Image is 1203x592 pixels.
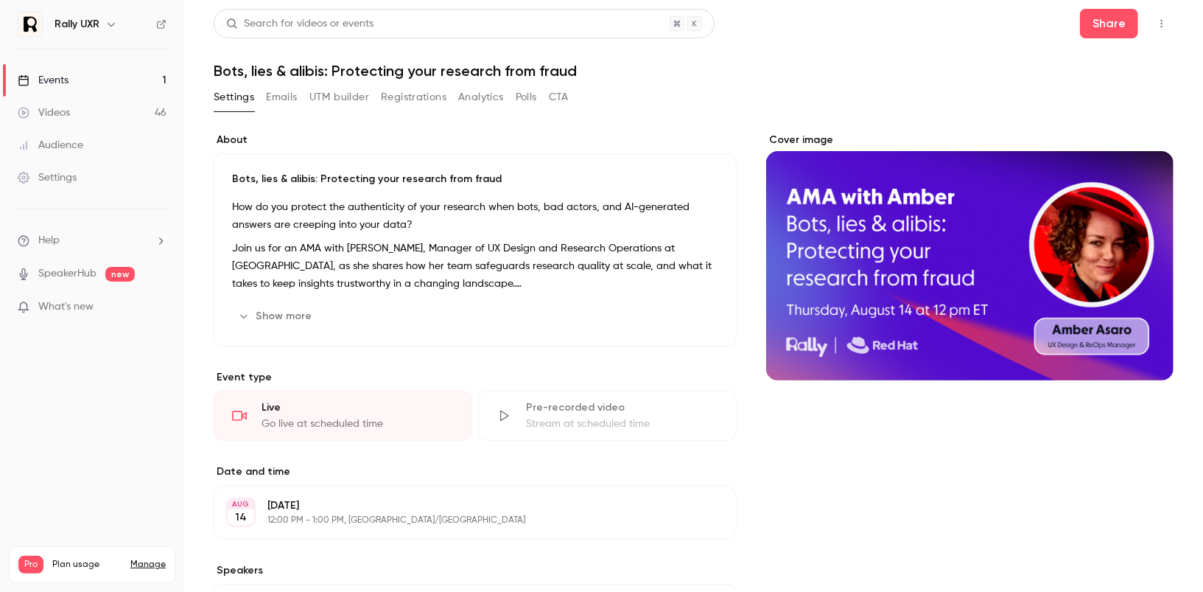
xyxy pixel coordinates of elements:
div: LiveGo live at scheduled time [214,391,472,441]
span: What's new [38,299,94,315]
img: Rally UXR [18,13,42,36]
div: Events [18,73,69,88]
p: Event type [214,370,737,385]
button: cover-image [1132,339,1162,369]
span: Pro [18,556,43,574]
div: AUG [228,499,254,509]
span: Plan usage [52,559,122,571]
p: Join us for an AMA with [PERSON_NAME], Manager of UX Design and Research Operations at [GEOGRAPHI... [232,240,718,293]
div: Go live at scheduled time [262,417,454,431]
p: 14 [235,510,247,525]
span: new [105,267,135,282]
label: Cover image [766,133,1174,147]
button: Registrations [381,86,446,109]
section: Cover image [766,133,1174,380]
h1: Bots, lies & alibis: Protecting your research from fraud [214,62,1174,80]
button: Show more [232,304,320,328]
div: Stream at scheduled time [526,417,718,431]
div: Pre-recorded videoStream at scheduled time [478,391,737,441]
li: help-dropdown-opener [18,233,166,248]
div: Audience [18,138,83,153]
button: Polls [516,86,537,109]
label: Speakers [214,563,737,578]
div: Videos [18,105,70,120]
button: Settings [214,86,254,109]
label: About [214,133,737,147]
a: Manage [130,559,166,571]
p: Videos [18,574,46,587]
div: Pre-recorded video [526,400,718,415]
p: Bots, lies & alibis: Protecting your research from fraud [232,172,718,187]
a: SpeakerHub [38,266,97,282]
button: Share [1080,9,1138,38]
p: [DATE] [267,498,659,513]
button: Analytics [458,86,504,109]
iframe: Noticeable Trigger [149,301,166,314]
button: Emails [266,86,297,109]
p: How do you protect the authenticity of your research when bots, bad actors, and AI-generated answ... [232,198,718,234]
div: Search for videos or events [226,16,373,32]
div: Live [262,400,454,415]
p: 12:00 PM - 1:00 PM, [GEOGRAPHIC_DATA]/[GEOGRAPHIC_DATA] [267,515,659,526]
button: CTA [549,86,569,109]
div: Settings [18,170,77,185]
p: / 300 [132,574,166,587]
button: UTM builder [309,86,369,109]
span: 50 [132,576,143,585]
label: Date and time [214,464,737,479]
span: Help [38,233,60,248]
h6: Rally UXR [55,17,99,32]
